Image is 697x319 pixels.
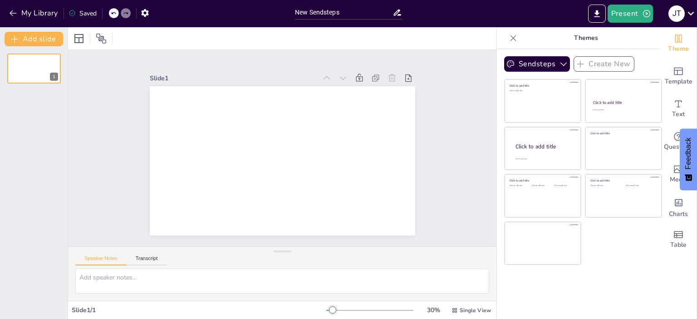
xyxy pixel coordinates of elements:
[626,185,654,187] div: Click to add text
[608,5,653,23] button: Present
[665,77,692,87] span: Template
[660,93,697,125] div: Add text boxes
[520,27,651,49] p: Themes
[672,109,685,119] span: Text
[593,100,653,105] div: Click to add title
[96,33,107,44] span: Position
[660,27,697,60] div: Change the overall theme
[660,223,697,256] div: Add a table
[515,143,574,151] div: Click to add title
[422,306,444,314] div: 30 %
[532,185,552,187] div: Click to add text
[668,44,689,54] span: Theme
[593,109,653,111] div: Click to add text
[510,185,530,187] div: Click to add text
[660,191,697,223] div: Add charts and graphs
[295,6,393,19] input: Insert title
[590,185,619,187] div: Click to add text
[34,56,45,67] button: Duplicate Slide
[510,84,574,88] div: Click to add title
[72,31,86,46] div: Layout
[504,56,570,72] button: Sendsteps
[670,175,687,185] span: Media
[554,185,574,187] div: Click to add text
[664,142,693,152] span: Questions
[50,73,58,81] div: 1
[668,5,685,22] div: J T
[588,5,606,23] button: Export to PowerPoint
[590,179,655,182] div: Click to add title
[684,137,692,169] span: Feedback
[590,131,655,135] div: Click to add title
[7,6,62,20] button: My Library
[660,60,697,93] div: Add ready made slides
[670,240,687,250] span: Table
[150,74,317,83] div: Slide 1
[660,125,697,158] div: Get real-time input from your audience
[680,128,697,190] button: Feedback - Show survey
[127,255,167,265] button: Transcript
[660,158,697,191] div: Add images, graphics, shapes or video
[510,90,574,92] div: Click to add text
[669,209,688,219] span: Charts
[460,307,491,314] span: Single View
[47,56,58,67] button: Cannot delete last slide
[510,179,574,182] div: Click to add title
[75,255,127,265] button: Speaker Notes
[69,9,97,18] div: Saved
[574,56,634,72] button: Create New
[72,306,326,314] div: Slide 1 / 1
[668,5,685,23] button: J T
[7,54,61,83] div: 1
[515,158,573,160] div: Click to add body
[5,32,63,46] button: Add slide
